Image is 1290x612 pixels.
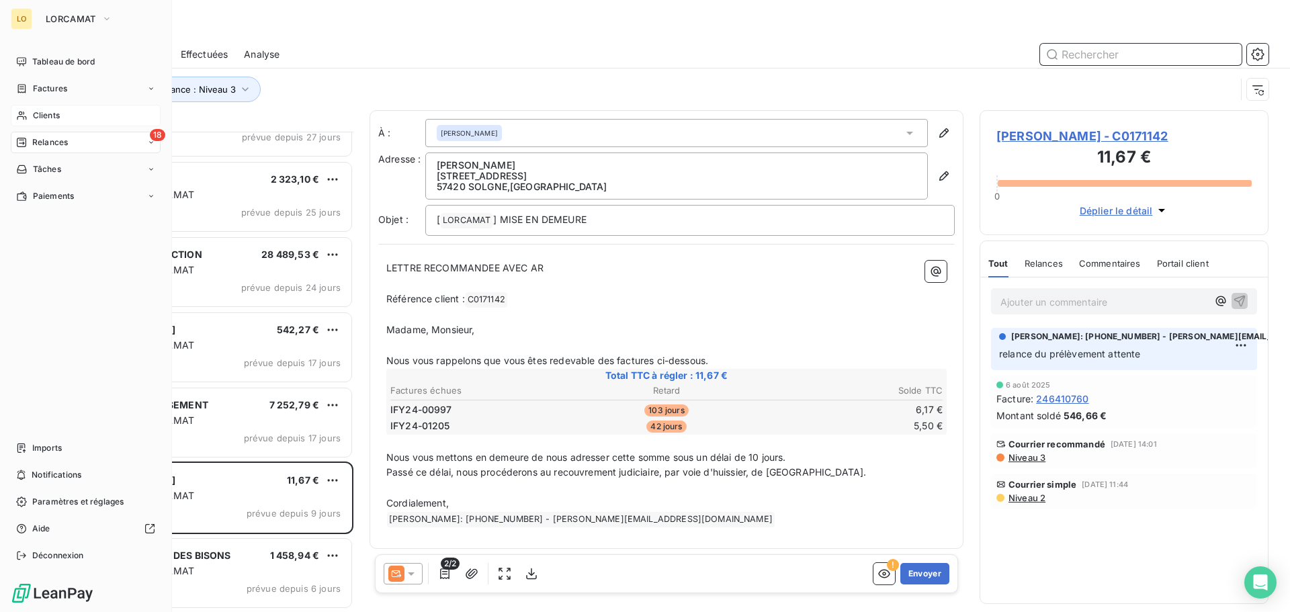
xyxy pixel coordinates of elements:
span: Relances [1025,258,1063,269]
span: 2/2 [441,558,460,570]
th: Retard [574,384,758,398]
a: Paramètres et réglages [11,491,161,513]
span: 1 458,94 € [270,550,320,561]
span: Déconnexion [32,550,84,562]
span: prévue depuis 27 jours [242,132,341,142]
span: Tableau de bord [32,56,95,68]
span: Nous vous rappelons que vous êtes redevable des factures ci-dessous. [386,355,708,366]
span: prévue depuis 17 jours [244,357,341,368]
a: 18Relances [11,132,161,153]
span: LETTRE RECOMMANDEE AVEC AR [386,262,544,273]
a: Factures [11,78,161,99]
span: Total TTC à régler : 11,67 € [388,369,945,382]
span: Niveau 2 [1007,492,1045,503]
span: Déplier le détail [1080,204,1153,218]
span: IFY24-01205 [390,419,450,433]
a: Tâches [11,159,161,180]
span: Passé ce délai, nous procéderons au recouvrement judiciaire, par voie d'huissier, de [GEOGRAPHIC_... [386,466,866,478]
span: 28 489,53 € [261,249,319,260]
span: 246410760 [1036,392,1088,406]
button: Niveau de relance : Niveau 3 [95,77,261,102]
span: 103 jours [644,404,688,417]
span: 7 252,79 € [269,399,320,410]
a: Imports [11,437,161,459]
span: Paiements [33,190,74,202]
div: grid [64,132,353,612]
th: Factures échues [390,384,573,398]
input: Rechercher [1040,44,1242,65]
span: prévue depuis 24 jours [241,282,341,293]
p: 57420 SOLGNE , [GEOGRAPHIC_DATA] [437,181,916,192]
th: Solde TTC [760,384,943,398]
span: prévue depuis 25 jours [241,207,341,218]
span: prévue depuis 6 jours [247,583,341,594]
span: [PERSON_NAME] [441,128,498,138]
span: IFY24-00997 [390,403,452,417]
span: prévue depuis 9 jours [247,508,341,519]
span: [DATE] 14:01 [1111,440,1157,448]
span: Imports [32,442,62,454]
span: 0 [994,191,1000,202]
span: [PERSON_NAME] - C0171142 [996,127,1252,145]
h3: 11,67 € [996,145,1252,172]
span: 42 jours [646,421,686,433]
button: Envoyer [900,563,949,584]
span: 2 323,10 € [271,173,320,185]
span: Niveau 3 [1007,452,1045,463]
span: 542,27 € [277,324,319,335]
span: Cordialement, [386,497,449,509]
span: Paramètres et réglages [32,496,124,508]
td: 5,50 € [760,419,943,433]
span: Commentaires [1079,258,1141,269]
span: Courrier recommandé [1008,439,1105,449]
span: relance du prélèvement attente [999,348,1141,359]
span: prévue depuis 17 jours [244,433,341,443]
span: Portail client [1157,258,1209,269]
span: 18 [150,129,165,141]
label: À : [378,126,425,140]
span: Tâches [33,163,61,175]
span: ] MISE EN DEMEURE [493,214,587,225]
div: Open Intercom Messenger [1244,566,1277,599]
a: Paiements [11,185,161,207]
span: Objet : [378,214,408,225]
span: Adresse : [378,153,421,165]
span: Analyse [244,48,279,61]
span: LORCAMAT [441,213,492,228]
span: [PERSON_NAME]: [PHONE_NUMBER] - [PERSON_NAME][EMAIL_ADDRESS][DOMAIN_NAME] [387,512,775,527]
span: [ [437,214,440,225]
span: C0171142 [466,292,507,308]
p: [STREET_ADDRESS] [437,171,916,181]
span: Nous vous mettons en demeure de nous adresser cette somme sous un délai de 10 jours. [386,451,786,463]
span: Clients [33,110,60,122]
span: Aide [32,523,50,535]
span: Madame, Monsieur, [386,324,475,335]
button: Déplier le détail [1076,203,1173,218]
span: [DATE] 11:44 [1082,480,1128,488]
a: Clients [11,105,161,126]
div: LO [11,8,32,30]
span: Relances [32,136,68,148]
a: Tableau de bord [11,51,161,73]
span: Référence client : [386,293,465,304]
span: 6 août 2025 [1006,381,1051,389]
span: 11,67 € [287,474,319,486]
span: Notifications [32,469,81,481]
span: Facture : [996,392,1033,406]
span: Tout [988,258,1008,269]
span: Montant soldé [996,408,1061,423]
p: [PERSON_NAME] [437,160,916,171]
td: 6,17 € [760,402,943,417]
span: Courrier simple [1008,479,1076,490]
img: Logo LeanPay [11,582,94,604]
span: Factures [33,83,67,95]
a: Aide [11,518,161,539]
span: Niveau de relance : Niveau 3 [115,84,236,95]
span: 546,66 € [1064,408,1107,423]
span: Effectuées [181,48,228,61]
span: LORCAMAT [46,13,96,24]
